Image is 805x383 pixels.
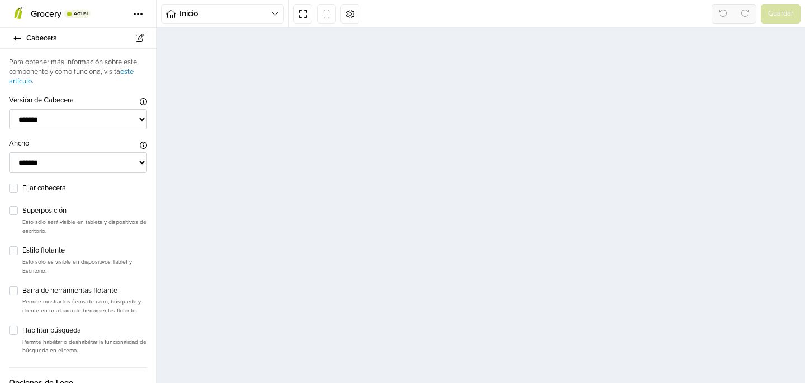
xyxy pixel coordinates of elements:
[22,245,147,256] label: Estilo flotante
[9,67,134,86] a: este artículo
[761,4,801,24] button: Guardar
[9,138,29,150] label: Ancho
[22,338,147,355] p: Permite habilitar o deshabilitar la funcionalidad de búsqueda en el tema.
[161,4,284,24] button: Inicio
[22,183,147,194] label: Fijar cabecera
[31,8,61,20] span: Grocery
[26,30,143,46] span: Cabecera
[22,286,147,297] label: Barra de herramientas flotante
[9,95,74,106] label: Versión de Cabecera
[74,11,88,16] span: Actual
[768,8,793,20] span: Guardar
[9,58,147,86] p: Para obtener más información sobre este componente y cómo funciona, visita .
[22,297,147,315] p: Permite mostrar los ítems de carro, búsqueda y cliente en una barra de herramientas flotante.
[179,7,271,20] span: Inicio
[22,325,147,337] label: Habilitar búsqueda
[22,258,147,275] p: Esto sólo es visible en dispositivos Tablet y Escritorio.
[22,218,147,235] p: Esto sólo será visible en tablets y dispositivos de escritorio.
[22,205,147,217] label: Superposición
